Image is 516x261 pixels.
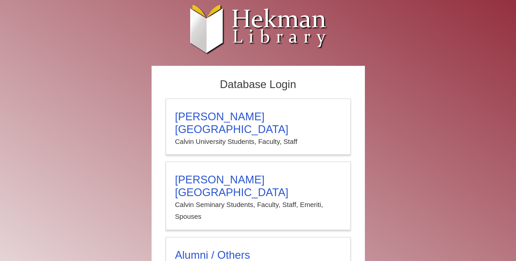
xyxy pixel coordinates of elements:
[175,110,341,136] h3: [PERSON_NAME][GEOGRAPHIC_DATA]
[175,173,341,199] h3: [PERSON_NAME][GEOGRAPHIC_DATA]
[166,98,351,155] a: [PERSON_NAME][GEOGRAPHIC_DATA]Calvin University Students, Faculty, Staff
[161,75,355,94] h2: Database Login
[175,136,341,148] p: Calvin University Students, Faculty, Staff
[175,199,341,223] p: Calvin Seminary Students, Faculty, Staff, Emeriti, Spouses
[166,162,351,230] a: [PERSON_NAME][GEOGRAPHIC_DATA]Calvin Seminary Students, Faculty, Staff, Emeriti, Spouses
